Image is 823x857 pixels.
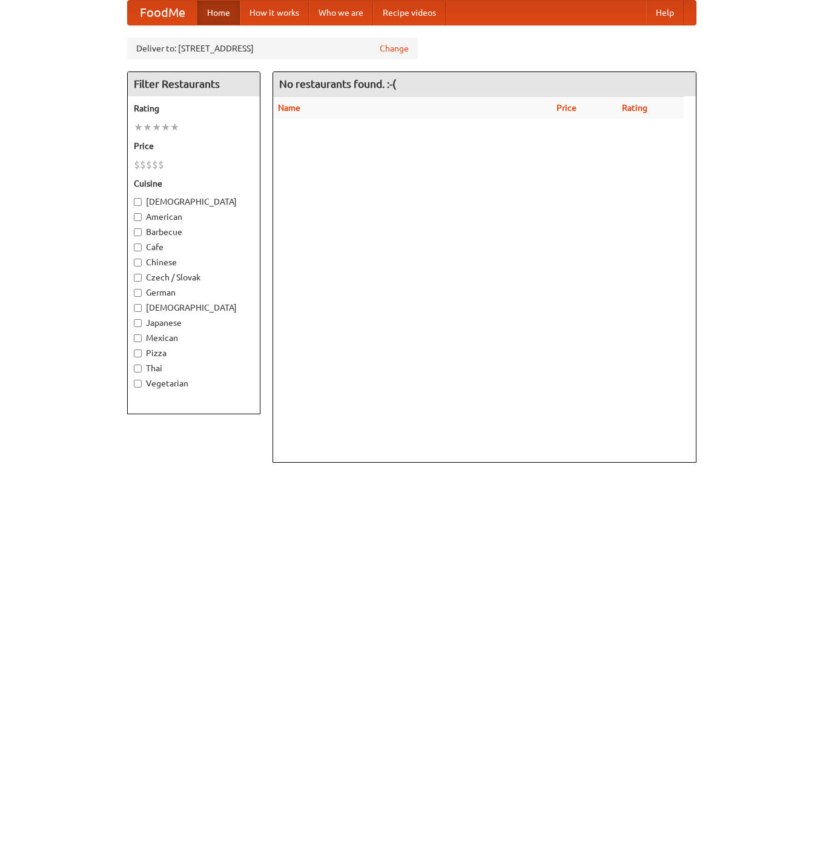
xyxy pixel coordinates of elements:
[170,121,179,134] li: ★
[134,226,254,238] label: Barbecue
[134,332,254,344] label: Mexican
[143,121,152,134] li: ★
[134,140,254,152] h5: Price
[134,289,142,297] input: German
[197,1,240,25] a: Home
[646,1,684,25] a: Help
[309,1,373,25] a: Who we are
[134,317,254,329] label: Japanese
[134,274,142,282] input: Czech / Slovak
[134,271,254,283] label: Czech / Slovak
[134,302,254,314] label: [DEMOGRAPHIC_DATA]
[134,102,254,114] h5: Rating
[134,259,142,266] input: Chinese
[134,365,142,372] input: Thai
[134,211,254,223] label: American
[380,42,409,55] a: Change
[134,213,142,221] input: American
[134,256,254,268] label: Chinese
[134,304,142,312] input: [DEMOGRAPHIC_DATA]
[128,72,260,96] h4: Filter Restaurants
[134,286,254,299] label: German
[134,243,142,251] input: Cafe
[278,103,300,113] a: Name
[134,349,142,357] input: Pizza
[134,198,142,206] input: [DEMOGRAPHIC_DATA]
[557,103,577,113] a: Price
[240,1,309,25] a: How it works
[134,319,142,327] input: Japanese
[134,121,143,134] li: ★
[134,177,254,190] h5: Cuisine
[152,121,161,134] li: ★
[134,380,142,388] input: Vegetarian
[158,158,164,171] li: $
[161,121,170,134] li: ★
[134,334,142,342] input: Mexican
[140,158,146,171] li: $
[134,158,140,171] li: $
[134,241,254,253] label: Cafe
[134,362,254,374] label: Thai
[279,78,396,90] ng-pluralize: No restaurants found. :-(
[134,377,254,389] label: Vegetarian
[128,1,197,25] a: FoodMe
[134,196,254,208] label: [DEMOGRAPHIC_DATA]
[146,158,152,171] li: $
[152,158,158,171] li: $
[622,103,647,113] a: Rating
[134,228,142,236] input: Barbecue
[373,1,446,25] a: Recipe videos
[134,347,254,359] label: Pizza
[127,38,418,59] div: Deliver to: [STREET_ADDRESS]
